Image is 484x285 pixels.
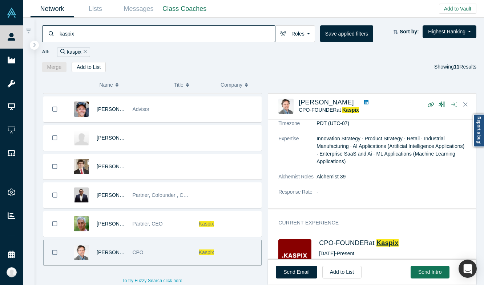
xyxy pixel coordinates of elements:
button: Add to Vault [439,4,476,14]
a: Kaspix [376,239,399,247]
dt: Response Rate [278,188,316,203]
img: Eduardo Izquierdo's Profile Image [74,130,89,145]
a: [PERSON_NAME] [97,135,138,141]
span: Advisor [132,106,149,112]
span: Title [174,77,183,92]
dt: Alchemist Roles [278,173,316,188]
a: Network [31,0,74,17]
dt: Timezone [278,120,316,135]
a: [PERSON_NAME] [97,192,138,198]
button: Add to List [72,62,106,72]
button: Send Intro [411,266,449,278]
button: Remove Filter [81,48,87,56]
img: Andy Pflaum's Profile Image [74,102,89,117]
img: Andres Valdivieso's Profile Image [74,245,89,260]
h4: CPO-FOUNDER at [319,239,466,247]
a: [PERSON_NAME] [299,99,354,106]
a: Lists [74,0,117,17]
strong: 11 [454,64,460,70]
a: Send Email [276,266,317,278]
span: Innovation Strategy · Product Strategy · Retail · Industrial Manufacturing · AI Applications (Art... [316,136,464,164]
div: Showing [434,62,476,72]
img: Andres Valdivieso's Profile Image [278,99,294,114]
button: Bookmark [44,183,66,208]
span: CPO-FOUNDER at [299,107,359,113]
button: Bookmark [44,154,66,179]
a: [PERSON_NAME] [97,249,138,255]
button: Close [460,99,471,111]
img: Katinka Harsányi's Account [7,267,17,277]
button: Roles [275,25,315,42]
span: All: [42,48,50,55]
img: Ermilo Vazquez's Profile Image [74,187,89,203]
span: Kaspix [199,249,214,255]
dd: - [316,188,466,196]
button: Company [221,77,259,92]
button: Save applied filters [320,25,373,42]
dd: PDT (UTC-07) [316,120,466,127]
div: kaspix [57,47,90,57]
button: Add to List [322,266,362,278]
button: Highest Ranking [423,25,476,38]
img: Kaspix's Logo [278,239,311,272]
span: Kaspix [199,221,214,227]
dd: Alchemist 39 [316,173,466,181]
dt: Expertise [278,135,316,173]
strong: Sort by: [400,29,419,34]
a: Messages [117,0,160,17]
button: Bookmark [44,97,66,122]
span: Name [99,77,113,92]
h3: Current Experience [278,219,456,227]
img: Pablo Zegers's Profile Image [74,216,89,231]
a: [PERSON_NAME] [97,164,138,169]
a: [PERSON_NAME] [97,106,138,112]
button: Bookmark [44,211,66,236]
button: Bookmark [44,125,66,150]
span: Partner, Cofounder , CGO, Technology Advisor, Telco Expert [132,192,268,198]
img: Cristobal Hurtado's Profile Image [74,159,89,174]
span: Company [221,77,242,92]
span: Results [454,64,476,70]
button: Title [174,77,213,92]
a: Class Coaches [160,0,209,17]
a: Kaspix [342,107,359,113]
button: Bookmark [44,240,66,265]
span: CPO [132,249,143,255]
img: Alchemist Vault Logo [7,8,17,18]
a: Report a bug! [473,114,484,147]
button: Name [99,77,166,92]
input: Search by name, title, company, summary, expertise, investment criteria or topics of focus [59,25,275,42]
button: Merge [42,62,67,72]
span: Partner, CEO [132,221,162,227]
div: [DATE] - Present [319,250,466,257]
a: [PERSON_NAME] [97,221,138,227]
